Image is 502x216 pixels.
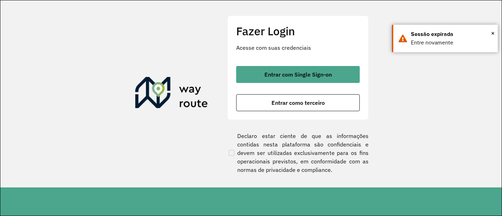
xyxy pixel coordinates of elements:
h2: Fazer Login [236,24,360,38]
button: Close [491,28,495,38]
div: Sessão expirada [411,30,492,38]
button: button [236,66,360,83]
span: Entrar como terceiro [271,100,325,106]
img: Roteirizador AmbevTech [135,77,208,111]
span: × [491,28,495,38]
span: Entrar com Single Sign-on [264,72,332,77]
p: Acesse com suas credenciais [236,43,360,52]
button: button [236,94,360,111]
label: Declaro estar ciente de que as informações contidas nesta plataforma são confidenciais e devem se... [227,132,369,174]
div: Entre novamente [411,38,492,47]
